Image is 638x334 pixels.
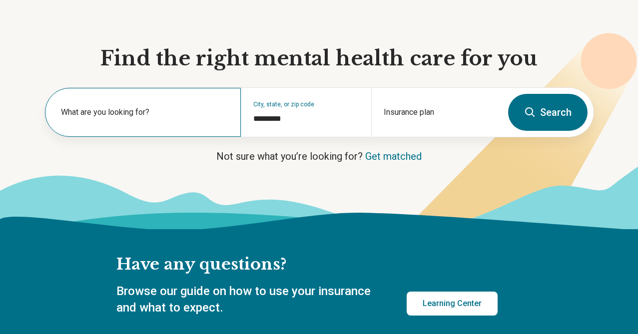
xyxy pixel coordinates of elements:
a: Learning Center [407,292,498,316]
p: Browse our guide on how to use your insurance and what to expect. [116,283,383,317]
button: Search [508,94,588,131]
h1: Find the right mental health care for you [44,45,594,71]
h2: Have any questions? [116,254,498,275]
a: Get matched [365,150,422,162]
label: What are you looking for? [61,106,229,118]
p: Not sure what you’re looking for? [44,149,594,163]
